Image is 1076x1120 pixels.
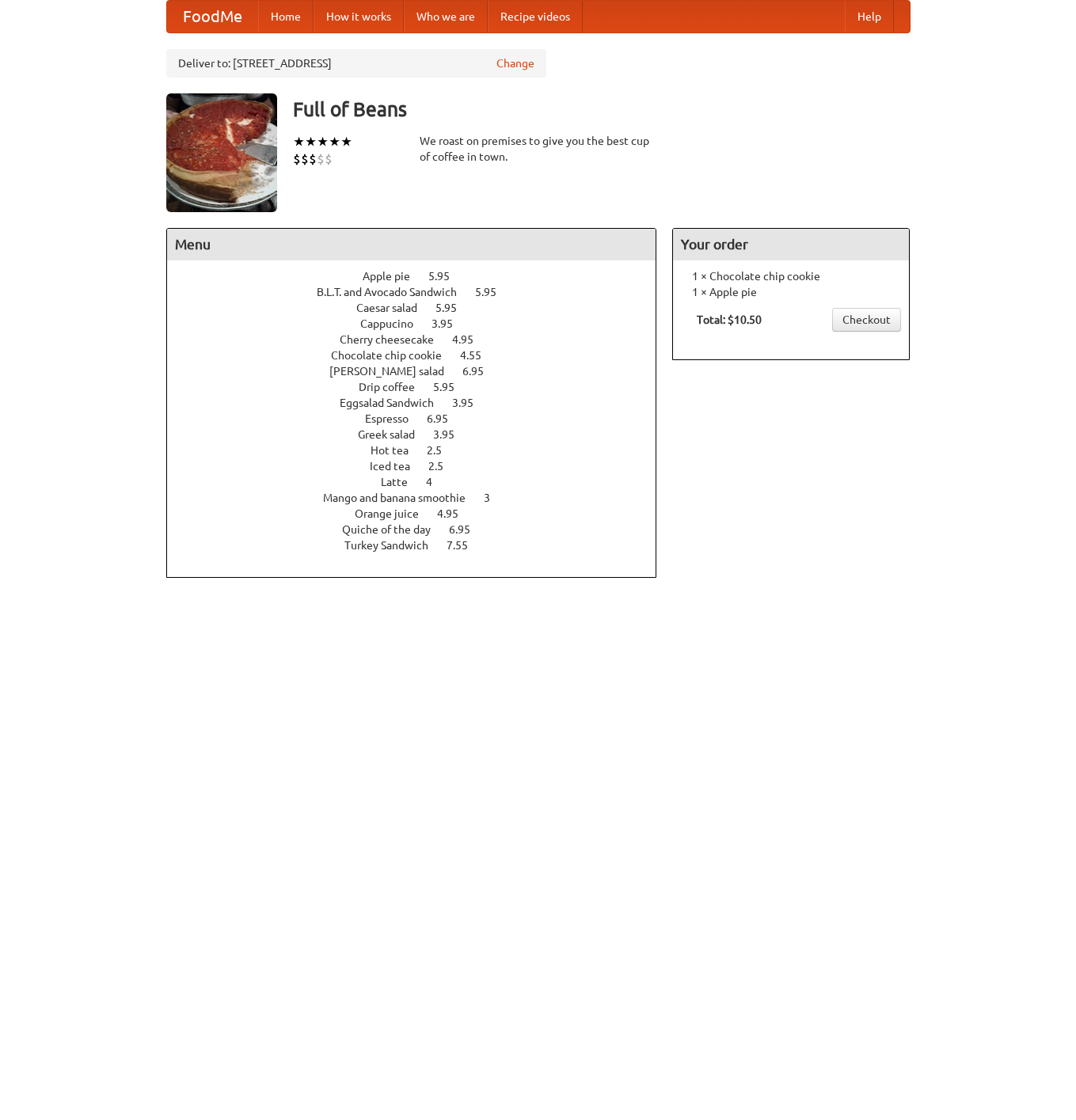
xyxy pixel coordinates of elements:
[449,523,486,536] span: 6.95
[166,49,546,78] div: Deliver to: [STREET_ADDRESS]
[340,397,503,409] a: Eggsalad Sandwich 3.95
[426,476,448,488] span: 4
[355,507,435,520] span: Orange juice
[358,428,484,441] a: Greek salad 3.95
[370,460,473,473] a: Iced tea 2.5
[462,365,500,378] span: 6.95
[360,317,429,330] span: Cappucino
[342,523,447,536] span: Quiche of the day
[365,412,424,425] span: Espresso
[293,93,911,125] h3: Full of Beans
[452,397,489,409] span: 3.95
[371,444,471,457] a: Hot tea 2.5
[331,349,511,362] a: Chocolate chip cookie 4.55
[363,270,479,283] a: Apple pie 5.95
[309,150,317,168] li: $
[697,313,762,326] b: Total: $10.50
[356,302,433,314] span: Caesar salad
[359,381,431,393] span: Drip coffee
[356,302,486,314] a: Caesar salad 5.95
[305,133,317,150] li: ★
[428,270,466,283] span: 5.95
[323,492,519,504] a: Mango and banana smoothie 3
[314,1,404,32] a: How it works
[317,286,473,298] span: B.L.T. and Avocado Sandwich
[475,286,512,298] span: 5.95
[432,317,469,330] span: 3.95
[404,1,488,32] a: Who we are
[323,492,481,504] span: Mango and banana smoothie
[371,444,424,457] span: Hot tea
[340,397,450,409] span: Eggsalad Sandwich
[447,539,484,552] span: 7.55
[428,460,459,473] span: 2.5
[681,268,901,284] li: 1 × Chocolate chip cookie
[845,1,894,32] a: Help
[832,308,901,332] a: Checkout
[363,270,426,283] span: Apple pie
[166,93,277,212] img: angular.jpg
[381,476,462,488] a: Latte 4
[460,349,497,362] span: 4.55
[301,150,309,168] li: $
[488,1,583,32] a: Recipe videos
[365,412,477,425] a: Espresso 6.95
[293,150,301,168] li: $
[340,333,450,346] span: Cherry cheesecake
[167,229,656,260] h4: Menu
[344,539,497,552] a: Turkey Sandwich 7.55
[340,133,352,150] li: ★
[370,460,426,473] span: Iced tea
[167,1,258,32] a: FoodMe
[342,523,500,536] a: Quiche of the day 6.95
[437,507,474,520] span: 4.95
[360,317,482,330] a: Cappucino 3.95
[427,412,464,425] span: 6.95
[317,133,329,150] li: ★
[344,539,444,552] span: Turkey Sandwich
[681,284,901,300] li: 1 × Apple pie
[420,133,657,165] div: We roast on premises to give you the best cup of coffee in town.
[452,333,489,346] span: 4.95
[359,381,484,393] a: Drip coffee 5.95
[381,476,424,488] span: Latte
[317,150,325,168] li: $
[355,507,488,520] a: Orange juice 4.95
[673,229,909,260] h4: Your order
[427,444,458,457] span: 2.5
[325,150,333,168] li: $
[358,428,431,441] span: Greek salad
[317,286,526,298] a: B.L.T. and Avocado Sandwich 5.95
[329,365,460,378] span: [PERSON_NAME] salad
[293,133,305,150] li: ★
[435,302,473,314] span: 5.95
[433,381,470,393] span: 5.95
[496,55,534,71] a: Change
[433,428,470,441] span: 3.95
[340,333,503,346] a: Cherry cheesecake 4.95
[329,133,340,150] li: ★
[329,365,513,378] a: [PERSON_NAME] salad 6.95
[258,1,314,32] a: Home
[484,492,506,504] span: 3
[331,349,458,362] span: Chocolate chip cookie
